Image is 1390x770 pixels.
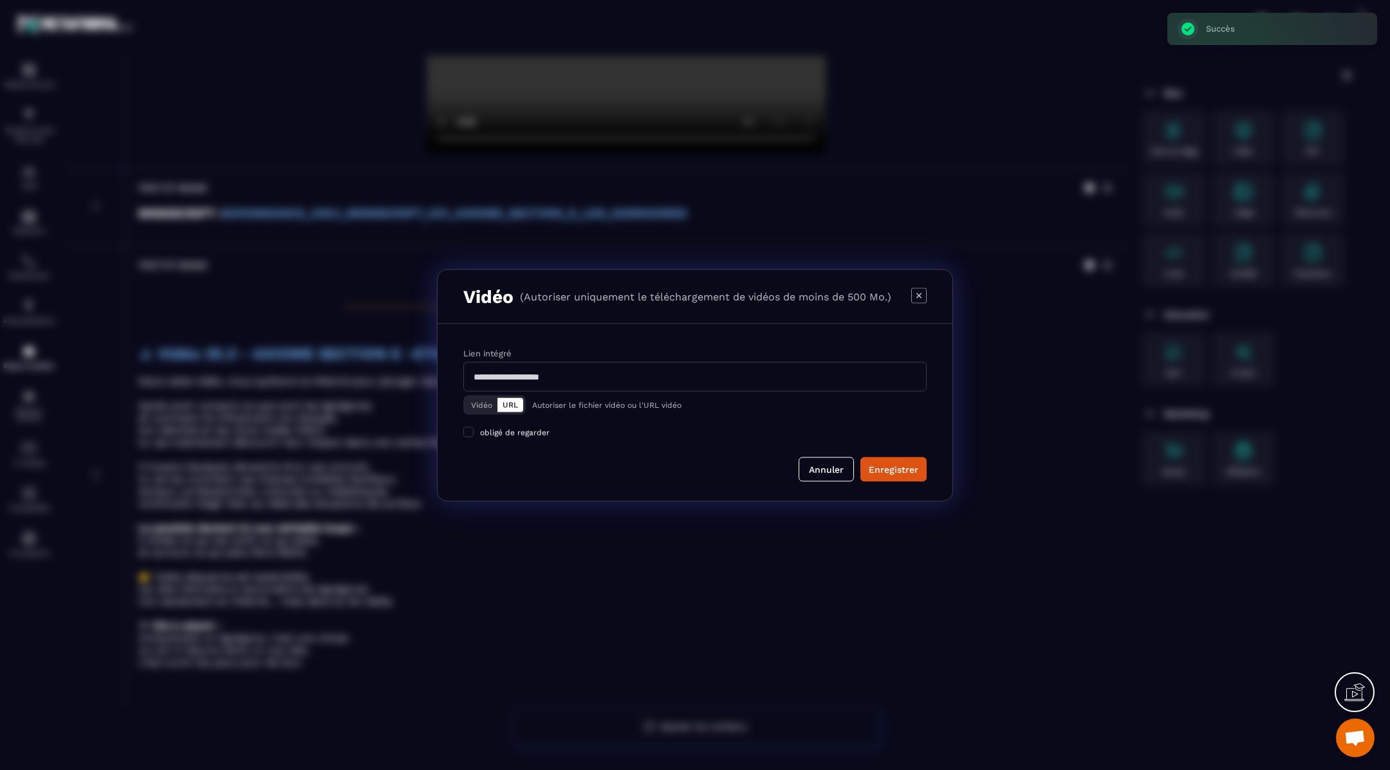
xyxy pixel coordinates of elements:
[532,400,681,409] p: Autoriser le fichier vidéo ou l'URL vidéo
[463,348,512,358] label: Lien intégré
[466,398,497,412] button: Vidéo
[869,463,918,475] div: Enregistrer
[860,457,927,481] button: Enregistrer
[799,457,854,481] button: Annuler
[480,428,550,437] span: obligé de regarder
[1336,719,1375,757] div: Ouvrir le chat
[463,286,514,307] h3: Vidéo
[520,290,891,302] p: (Autoriser uniquement le téléchargement de vidéos de moins de 500 Mo.)
[497,398,523,412] button: URL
